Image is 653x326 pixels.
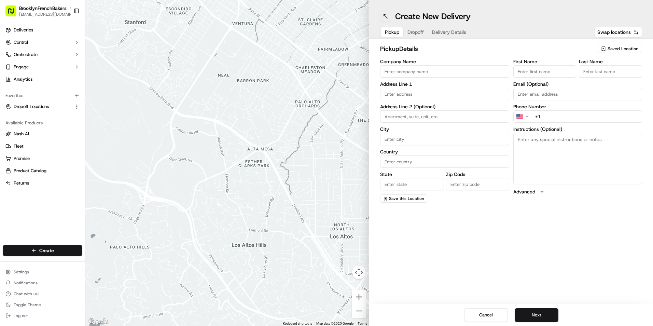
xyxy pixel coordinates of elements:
span: Deliveries [14,27,33,33]
span: Fleet [14,143,24,149]
span: BrooklynFrenchBakers [19,5,67,12]
img: 1724597045416-56b7ee45-8013-43a0-a6f9-03cb97ddad50 [14,65,27,78]
label: Country [380,149,509,154]
span: Log out [14,313,28,318]
a: Analytics [3,74,82,85]
input: Enter company name [380,65,509,78]
span: Control [14,39,28,45]
span: Saved Location [608,46,638,52]
span: • [58,124,60,130]
div: 💻 [58,153,63,159]
label: State [380,172,443,177]
div: Past conversations [7,89,46,94]
input: Enter email address [513,88,642,100]
button: Dropoff Locations [3,101,82,112]
button: Chat with us! [3,289,82,299]
button: Orchestrate [3,49,82,60]
img: Nelly AZAMBRE [7,99,18,110]
div: 📗 [7,153,12,159]
label: Company Name [380,59,509,64]
span: • [57,106,59,111]
label: Last Name [579,59,642,64]
input: Enter state [380,178,443,190]
label: Address Line 2 (Optional) [380,104,509,109]
div: Available Products [3,118,82,128]
span: Nash AI [14,131,29,137]
input: Enter first name [513,65,576,78]
span: Klarizel Pensader [21,124,56,130]
a: Promise [5,155,80,162]
button: BrooklynFrenchBakers[EMAIL_ADDRESS][DOMAIN_NAME] [3,3,71,19]
a: Product Catalog [5,168,80,174]
img: 1736555255976-a54dd68f-1ca7-489b-9aae-adbdc363a1c4 [14,125,19,130]
span: Returns [14,180,29,186]
h1: Create New Delivery [395,11,471,22]
a: Terms (opens in new tab) [358,322,367,325]
button: Fleet [3,141,82,152]
input: Enter last name [579,65,642,78]
label: Address Line 1 [380,82,509,86]
button: See all [106,87,124,96]
label: Zip Code [446,172,509,177]
span: Settings [14,269,29,275]
span: Dropoff Locations [14,104,49,110]
span: Save this Location [389,196,424,201]
img: Klarizel Pensader [7,118,18,129]
a: Fleet [5,143,80,149]
label: Email (Optional) [513,82,642,86]
span: Engage [14,64,29,70]
a: 💻API Documentation [55,150,112,162]
button: Product Catalog [3,165,82,176]
button: [EMAIL_ADDRESS][DOMAIN_NAME] [19,12,74,17]
span: Analytics [14,76,32,82]
button: Returns [3,178,82,189]
img: 1736555255976-a54dd68f-1ca7-489b-9aae-adbdc363a1c4 [7,65,19,78]
label: Phone Number [513,104,642,109]
button: Create [3,245,82,256]
button: Settings [3,267,82,277]
span: Notifications [14,280,38,286]
span: Dropoff [407,29,424,36]
div: We're available if you need us! [31,72,94,78]
button: Zoom in [352,290,366,304]
a: Returns [5,180,80,186]
button: Engage [3,62,82,72]
input: Enter address [380,88,509,100]
label: City [380,127,509,132]
input: Got a question? Start typing here... [18,44,123,51]
button: Swap locations [594,27,642,38]
button: Cancel [464,308,508,322]
button: Saved Location [597,44,642,54]
input: Enter city [380,133,509,145]
a: Dropoff Locations [5,104,71,110]
input: Apartment, suite, unit, etc. [380,110,509,123]
button: Control [3,37,82,48]
button: Keyboard shortcuts [283,321,312,326]
input: Enter country [380,155,509,168]
img: Nash [7,7,20,21]
a: Nash AI [5,131,80,137]
span: API Documentation [65,153,110,160]
img: Google [87,317,110,326]
a: 📗Knowledge Base [4,150,55,162]
button: Save this Location [380,194,427,203]
span: Chat with us! [14,291,39,297]
button: Toggle Theme [3,300,82,310]
p: Welcome 👋 [7,27,124,38]
h2: pickup Details [380,44,593,54]
span: [DATE] [60,106,74,111]
span: Product Catalog [14,168,46,174]
span: [DATE] [61,124,75,130]
a: Open this area in Google Maps (opens a new window) [87,317,110,326]
div: Favorites [3,90,82,101]
button: Promise [3,153,82,164]
span: Pylon [68,169,83,175]
span: Create [39,247,54,254]
button: Zoom out [352,304,366,318]
span: Orchestrate [14,52,38,58]
button: Notifications [3,278,82,288]
button: Nash AI [3,128,82,139]
span: Promise [14,155,30,162]
button: Start new chat [116,67,124,76]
